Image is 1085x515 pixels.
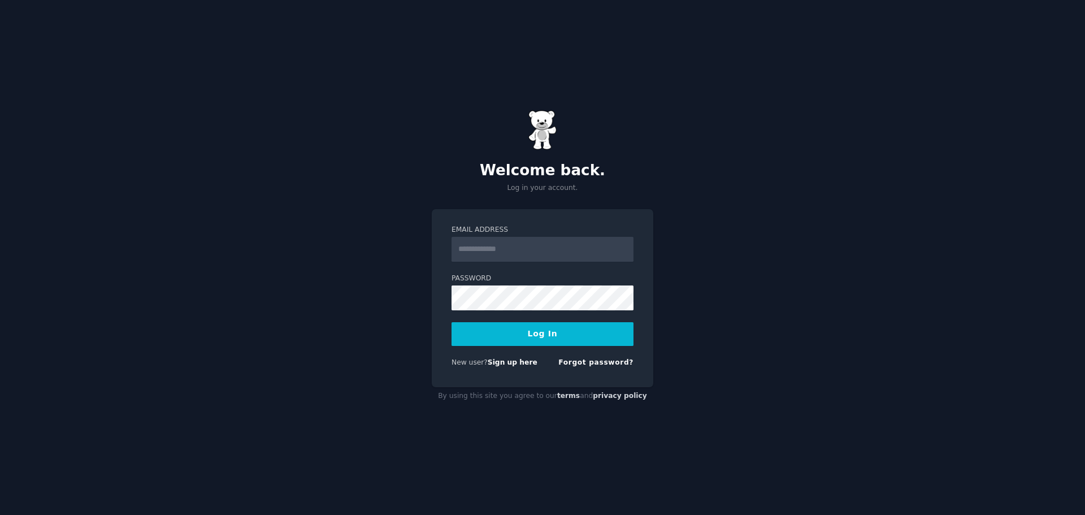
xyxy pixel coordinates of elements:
a: Forgot password? [558,358,633,366]
h2: Welcome back. [432,162,653,180]
label: Password [452,274,633,284]
label: Email Address [452,225,633,235]
p: Log in your account. [432,183,653,193]
a: privacy policy [593,392,647,400]
a: Sign up here [488,358,537,366]
button: Log In [452,322,633,346]
span: New user? [452,358,488,366]
a: terms [557,392,580,400]
div: By using this site you agree to our and [432,387,653,405]
img: Gummy Bear [528,110,557,150]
